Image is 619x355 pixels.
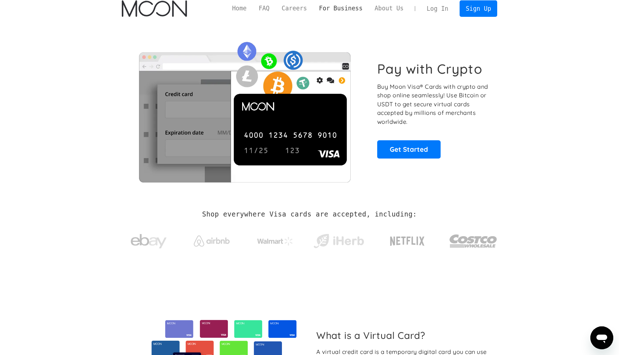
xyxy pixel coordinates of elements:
a: Careers [275,4,313,13]
h1: Pay with Crypto [377,61,483,77]
h2: What is a Virtual Card? [316,330,491,341]
img: ebay [131,230,167,253]
a: home [122,0,187,17]
a: Home [226,4,253,13]
a: Walmart [249,230,302,249]
a: Netflix [375,225,440,254]
a: ebay [122,223,175,256]
a: For Business [313,4,369,13]
a: Log In [421,1,454,16]
img: Walmart [257,237,293,245]
a: Get Started [377,140,441,158]
img: Netflix [389,232,425,250]
img: Moon Cards let you spend your crypto anywhere Visa is accepted. [122,37,367,182]
img: Moon Logo [122,0,187,17]
a: FAQ [253,4,275,13]
h2: Shop everywhere Visa cards are accepted, including: [202,210,417,218]
img: Costco [449,228,497,254]
a: iHerb [312,225,365,254]
iframe: Button to launch messaging window [590,326,613,349]
a: Sign Up [460,0,497,16]
a: About Us [369,4,410,13]
img: iHerb [312,232,365,251]
a: Costco [449,220,497,258]
img: Airbnb [194,235,230,247]
a: Airbnb [185,228,239,250]
p: Buy Moon Visa® Cards with crypto and shop online seamlessly! Use Bitcoin or USDT to get secure vi... [377,82,489,126]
